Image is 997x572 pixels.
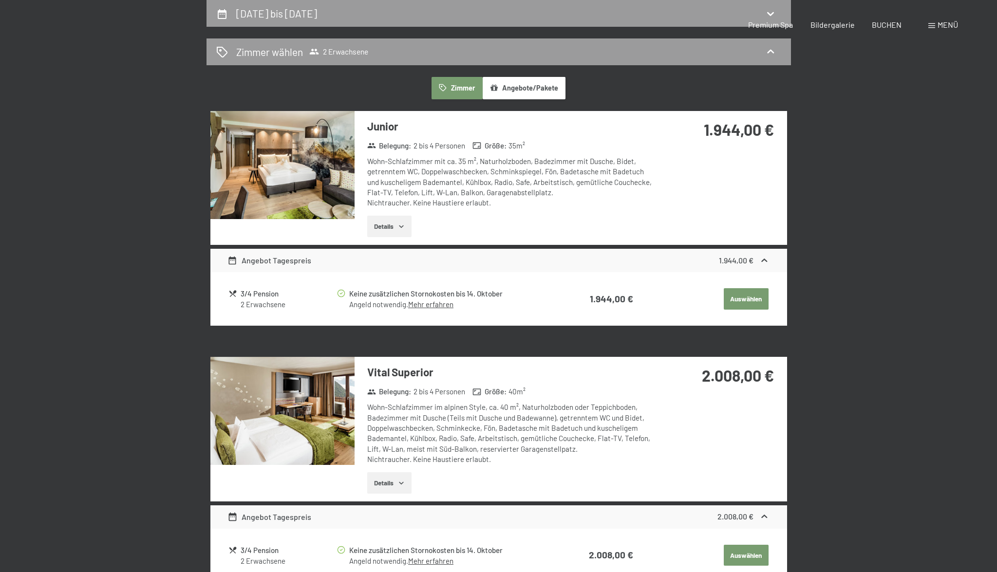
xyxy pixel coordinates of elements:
span: 2 bis 4 Personen [414,141,465,151]
span: 35 m² [508,141,525,151]
div: 3/4 Pension [241,288,336,299]
span: 2 Erwachsene [309,47,368,56]
button: Details [367,216,412,237]
div: Angebot Tagespreis [227,511,311,523]
a: Premium Spa [748,20,793,29]
strong: 1.944,00 € [704,120,774,139]
div: Angebot Tagespreis1.944,00 € [210,249,787,272]
button: Auswählen [724,288,769,310]
span: 40 m² [508,387,526,397]
h3: Junior [367,119,657,134]
div: Keine zusätzlichen Stornokosten bis 14. Oktober [349,545,552,556]
strong: 1.944,00 € [719,256,753,265]
strong: Größe : [472,141,507,151]
span: Menü [938,20,958,29]
div: Angeld notwendig. [349,556,552,566]
div: 3/4 Pension [241,545,336,556]
h3: Vital Superior [367,365,657,380]
div: Angebot Tagespreis2.008,00 € [210,505,787,529]
strong: Belegung : [367,387,412,397]
h2: [DATE] bis [DATE] [236,7,317,19]
button: Angebote/Pakete [483,77,565,99]
img: mss_renderimg.php [210,357,355,465]
h2: Zimmer wählen [236,45,303,59]
strong: Belegung : [367,141,412,151]
a: Bildergalerie [810,20,855,29]
div: Angebot Tagespreis [227,255,311,266]
strong: 1.944,00 € [590,293,633,304]
div: Wohn-Schlafzimmer mit ca. 35 m², Naturholzboden, Badezimmer mit Dusche, Bidet, getrenntem WC, Dop... [367,156,657,208]
img: mss_renderimg.php [210,111,355,219]
strong: Größe : [472,387,507,397]
div: Wohn-Schlafzimmer im alpinen Style, ca. 40 m², Naturholzboden oder Teppichboden, Badezimmer mit D... [367,402,657,464]
div: 2 Erwachsene [241,299,336,310]
a: Mehr erfahren [408,300,453,309]
button: Zimmer [432,77,482,99]
button: Auswählen [724,545,769,566]
div: Angeld notwendig. [349,299,552,310]
div: 2 Erwachsene [241,556,336,566]
span: 2 bis 4 Personen [414,387,465,397]
strong: 2.008,00 € [702,366,774,385]
div: Keine zusätzlichen Stornokosten bis 14. Oktober [349,288,552,299]
button: Details [367,472,412,494]
a: Mehr erfahren [408,556,453,565]
strong: 2.008,00 € [717,512,753,521]
strong: 2.008,00 € [589,549,633,560]
a: BUCHEN [872,20,902,29]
